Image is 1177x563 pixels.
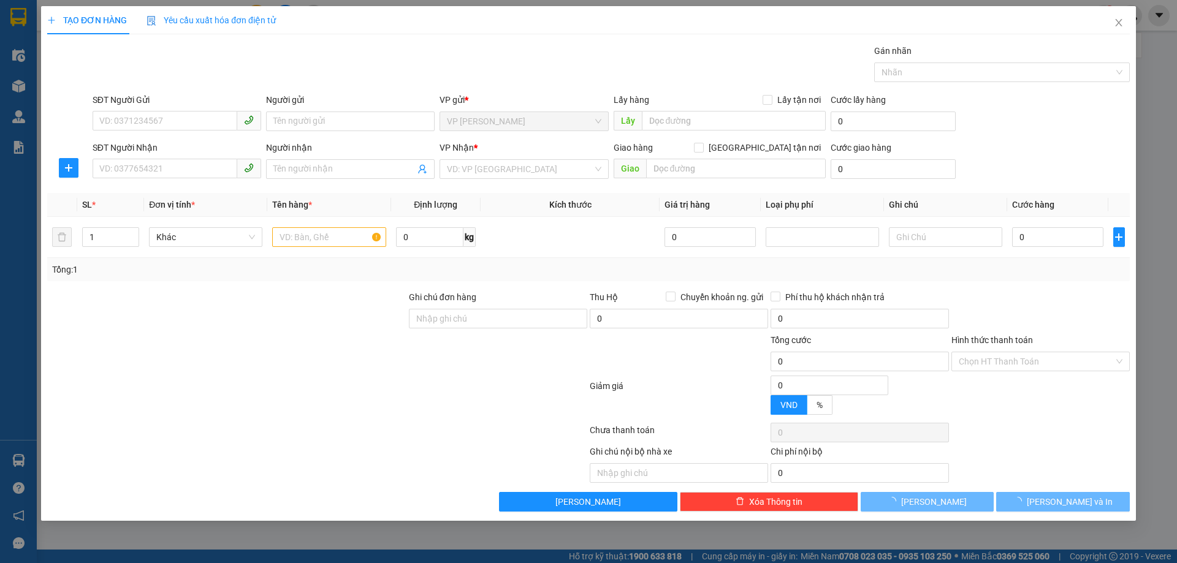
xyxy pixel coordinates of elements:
span: Xóa Thông tin [749,495,802,508]
span: Giao [614,159,646,178]
span: Cước hàng [1013,200,1055,210]
th: Ghi chú [884,193,1007,217]
span: phone [244,163,254,173]
div: Người nhận [266,141,435,154]
div: Người gửi [266,93,435,107]
div: SĐT Người Nhận [93,141,261,154]
span: VND [780,400,798,410]
button: [PERSON_NAME] và In [997,492,1130,512]
span: Yêu cầu xuất hóa đơn điện tử [147,15,276,25]
span: SL [82,200,92,210]
button: [PERSON_NAME] [500,492,678,512]
span: Lấy tận nơi [772,93,826,107]
span: Giao hàng [614,143,653,153]
button: plus [59,158,78,178]
span: Kích thước [549,200,592,210]
span: Tên hàng [273,200,313,210]
div: VP gửi [440,93,609,107]
span: Lấy hàng [614,95,649,105]
input: Ghi Chú [889,227,1002,247]
span: delete [736,497,744,507]
span: phone [244,115,254,125]
span: Thu Hộ [590,292,618,302]
span: loading [888,497,902,505]
img: icon [147,16,156,26]
label: Hình thức thanh toán [951,335,1033,345]
button: delete [52,227,72,247]
span: plus [47,16,56,25]
div: Giảm giá [588,379,769,420]
input: 0 [665,227,756,247]
button: Close [1102,6,1136,40]
span: Phí thu hộ khách nhận trả [780,290,889,304]
input: VD: Bàn, Ghế [273,227,386,247]
span: Giá trị hàng [665,200,710,210]
span: kg [463,227,476,247]
label: Ghi chú đơn hàng [409,292,476,302]
span: Chuyển khoản ng. gửi [676,290,768,304]
span: loading [1013,497,1027,505]
input: Dọc đường [642,111,826,130]
button: plus [1113,227,1125,247]
span: plus [59,163,78,173]
span: Lấy [614,111,642,130]
span: TẠO ĐƠN HÀNG [47,15,127,25]
span: [GEOGRAPHIC_DATA] tận nơi [704,141,826,154]
span: VP THANH CHƯƠNG [448,112,601,130]
div: Chưa thanh toán [588,423,769,445]
button: deleteXóa Thông tin [680,492,859,512]
span: [PERSON_NAME] và In [1027,495,1113,508]
span: plus [1114,232,1124,242]
div: Ghi chú nội bộ nhà xe [590,445,768,463]
input: Nhập ghi chú [590,463,768,483]
input: Cước lấy hàng [831,111,956,131]
span: % [817,400,823,410]
span: [PERSON_NAME] [556,495,622,508]
div: Chi phí nội bộ [771,445,949,463]
span: [PERSON_NAME] [902,495,967,508]
input: Dọc đường [646,159,826,178]
span: Tổng cước [771,335,811,345]
th: Loại phụ phí [761,193,884,217]
span: Đơn vị tính [150,200,196,210]
div: SĐT Người Gửi [93,93,261,107]
span: user-add [418,164,428,174]
span: VP Nhận [440,143,474,153]
span: close [1114,18,1124,28]
span: Khác [157,228,256,246]
span: Định lượng [414,200,457,210]
label: Cước lấy hàng [831,95,886,105]
label: Cước giao hàng [831,143,891,153]
button: [PERSON_NAME] [861,492,994,512]
div: Tổng: 1 [52,263,454,276]
input: Cước giao hàng [831,159,956,179]
label: Gán nhãn [874,46,912,56]
input: Ghi chú đơn hàng [409,309,587,328]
